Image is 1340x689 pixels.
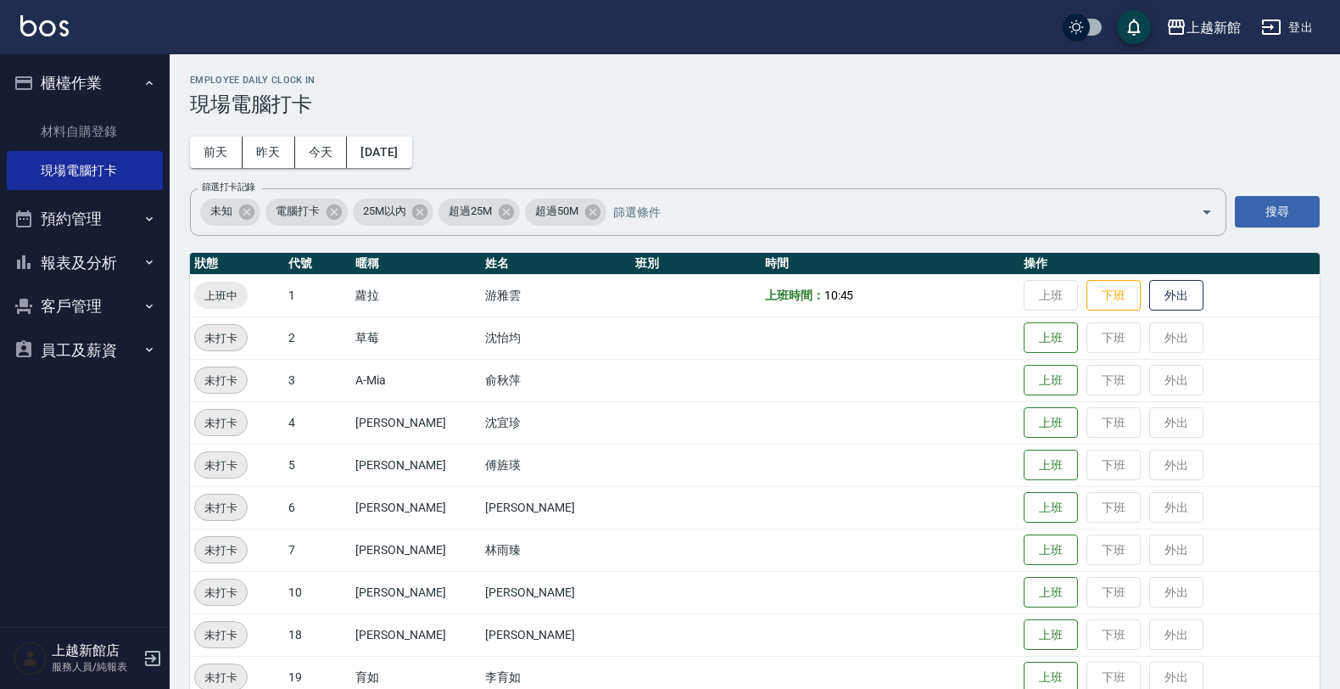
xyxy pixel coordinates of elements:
[481,274,632,316] td: 游雅雲
[1159,10,1248,45] button: 上越新館
[1024,365,1078,396] button: 上班
[438,199,520,226] div: 超過25M
[195,499,247,517] span: 未打卡
[7,241,163,285] button: 報表及分析
[481,486,632,529] td: [PERSON_NAME]
[1086,280,1141,311] button: 下班
[525,199,606,226] div: 超過50M
[351,486,481,529] td: [PERSON_NAME]
[195,457,247,474] span: 未打卡
[481,571,632,613] td: [PERSON_NAME]
[351,613,481,656] td: [PERSON_NAME]
[1024,492,1078,524] button: 上班
[243,137,295,168] button: 昨天
[824,288,854,302] span: 10:45
[1149,280,1203,311] button: 外出
[351,359,481,401] td: A-Mia
[351,274,481,316] td: 蘿拉
[1024,577,1078,608] button: 上班
[195,541,247,559] span: 未打卡
[190,75,1320,86] h2: Employee Daily Clock In
[52,642,138,659] h5: 上越新館店
[481,529,632,571] td: 林雨臻
[347,137,411,168] button: [DATE]
[1235,196,1320,227] button: 搜尋
[7,151,163,190] a: 現場電腦打卡
[351,571,481,613] td: [PERSON_NAME]
[1024,535,1078,566] button: 上班
[265,203,330,220] span: 電腦打卡
[481,613,632,656] td: [PERSON_NAME]
[284,613,351,656] td: 18
[284,571,351,613] td: 10
[1024,407,1078,439] button: 上班
[609,197,1171,227] input: 篩選條件
[481,359,632,401] td: 俞秋萍
[7,61,163,105] button: 櫃檯作業
[765,288,824,302] b: 上班時間：
[1024,450,1078,481] button: 上班
[761,253,1019,275] th: 時間
[351,444,481,486] td: [PERSON_NAME]
[1019,253,1320,275] th: 操作
[195,626,247,644] span: 未打卡
[20,15,69,36] img: Logo
[14,641,47,675] img: Person
[284,316,351,359] td: 2
[351,253,481,275] th: 暱稱
[1186,17,1241,38] div: 上越新館
[190,253,284,275] th: 狀態
[195,669,247,686] span: 未打卡
[7,197,163,241] button: 預約管理
[195,414,247,432] span: 未打卡
[284,274,351,316] td: 1
[481,253,632,275] th: 姓名
[7,112,163,151] a: 材料自購登錄
[195,584,247,602] span: 未打卡
[284,359,351,401] td: 3
[284,444,351,486] td: 5
[200,203,243,220] span: 未知
[202,181,255,193] label: 篩選打卡記錄
[190,92,1320,116] h3: 現場電腦打卡
[190,137,243,168] button: 前天
[52,659,138,675] p: 服務人員/純報表
[7,328,163,373] button: 員工及薪資
[1193,199,1220,226] button: Open
[265,199,348,226] div: 電腦打卡
[481,444,632,486] td: 傅旌瑛
[351,529,481,571] td: [PERSON_NAME]
[631,253,761,275] th: 班別
[1254,12,1320,43] button: 登出
[1024,322,1078,354] button: 上班
[525,203,589,220] span: 超過50M
[438,203,502,220] span: 超過25M
[481,401,632,444] td: 沈宜珍
[353,203,416,220] span: 25M以內
[351,401,481,444] td: [PERSON_NAME]
[1024,619,1078,651] button: 上班
[295,137,348,168] button: 今天
[284,486,351,529] td: 6
[284,401,351,444] td: 4
[7,284,163,328] button: 客戶管理
[1117,10,1151,44] button: save
[200,199,260,226] div: 未知
[195,329,247,347] span: 未打卡
[195,372,247,389] span: 未打卡
[481,316,632,359] td: 沈怡均
[194,287,248,305] span: 上班中
[284,529,351,571] td: 7
[284,253,351,275] th: 代號
[351,316,481,359] td: 草莓
[353,199,434,226] div: 25M以內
